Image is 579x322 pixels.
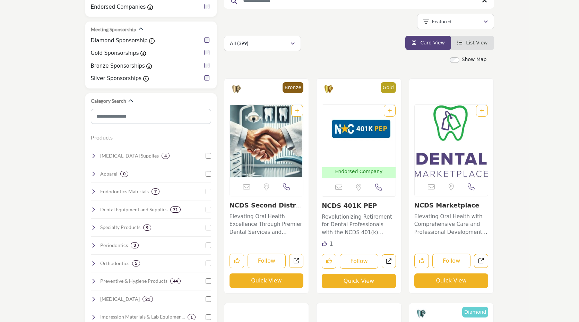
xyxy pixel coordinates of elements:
button: Follow [432,254,471,268]
b: 0 [123,171,126,176]
img: NCDS 401K PEP [322,105,396,167]
p: All (399) [230,40,248,47]
a: Add To List [388,108,392,113]
a: NCDS Second District... [230,202,302,217]
h4: Periodontics: Products for gum health, including scalers, regenerative materials, and treatment s... [100,242,128,249]
b: 44 [173,279,178,283]
a: Open ncds-401k-pep in new tab [382,254,396,269]
a: Open Listing in new tab [415,105,488,178]
input: Gold Sponsorships checkbox [204,50,209,55]
div: 0 Results For Apparel [120,171,128,177]
a: Elevating Oral Health with Comprehensive Care and Professional Development Solutions Nationwide A... [414,211,489,236]
div: 21 Results For Prosthodontics [142,296,153,302]
p: Elevating Oral Health Excellence Through Premier Dental Services and Professional Development Spe... [230,213,304,236]
input: Select Apparel checkbox [206,171,211,177]
h3: NCDS 401K PEP [322,202,396,210]
b: 9 [146,225,148,230]
label: Silver Sponsorships [91,75,142,83]
label: Bronze Sponsorships [91,62,145,70]
li: Card View [405,36,451,50]
button: Follow [248,254,286,268]
p: Featured [432,18,451,25]
b: 7 [154,189,157,194]
h4: Specialty Products: Unique or advanced dental products tailored to specific needs and treatments. [100,224,140,231]
input: Silver Sponsorships checkbox [204,75,209,80]
b: 3 [133,243,136,248]
h4: Apparel: Clothing and uniforms for dental professionals. [100,170,118,177]
a: Open ncds-marketplace in new tab [474,254,488,268]
button: Quick View [322,274,396,288]
div: 5 Results For Orthodontics [132,260,140,266]
label: Endorsed Companies [91,3,146,11]
h3: NCDS Marketplace [414,202,489,209]
input: Search Category [91,109,211,124]
a: Revolutionizing Retirement for Dental Professionals with the NCDS 401(k) Pooled Employer Plan As ... [322,211,396,237]
img: Diamond Sponsorship Badge Icon [416,308,426,319]
input: Endorsed Companies checkbox [204,4,209,9]
h2: Category Search [91,98,126,104]
img: NCDS Marketplace [415,105,488,178]
label: Gold Sponsorships [91,49,139,57]
img: Gold Sponsorships Badge Icon [323,84,334,94]
input: Select Specialty Products checkbox [206,225,211,230]
input: Select Prosthodontics checkbox [206,296,211,302]
a: Add To List [295,108,299,113]
p: Elevating Oral Health with Comprehensive Care and Professional Development Solutions Nationwide A... [414,213,489,236]
button: Like listing [230,254,244,268]
a: Open Listing in new tab [322,105,396,178]
h4: Preventive & Hygiene Products: Fluorides, sealants, toothbrushes, and oral health maintenance pro... [100,278,167,285]
b: 4 [164,153,167,158]
img: Bronze Sponsorships Badge Icon [231,84,242,94]
a: View List [457,40,488,45]
span: List View [466,40,487,45]
a: Open ncds-second-district in new tab [289,254,303,268]
label: Show Map [462,56,487,63]
h3: NCDS Second District [230,202,304,209]
div: 9 Results For Specialty Products [143,224,151,231]
i: Like [322,241,327,246]
div: 1 Results For Impression Materials & Lab Equipment [188,314,196,320]
div: 7 Results For Endodontics Materials [152,188,159,195]
input: Select Oral Surgery Supplies checkbox [206,153,211,159]
button: All (399) [224,36,301,51]
b: 1 [190,315,193,320]
a: NCDS Marketplace [414,202,479,209]
input: Select Orthodontics checkbox [206,261,211,266]
p: Endorsed Company [335,168,383,175]
span: Card View [420,40,444,45]
button: Follow [340,254,378,269]
h2: Meeting Sponsorship [91,26,136,33]
input: Select Periodontics checkbox [206,243,211,248]
p: Revolutionizing Retirement for Dental Professionals with the NCDS 401(k) Pooled Employer Plan As ... [322,213,396,237]
img: NCDS Second District [230,105,303,178]
h4: Oral Surgery Supplies: Instruments and materials for surgical procedures, extractions, and bone g... [100,152,159,159]
div: 3 Results For Periodontics [131,242,139,248]
div: 44 Results For Preventive & Hygiene Products [170,278,181,284]
h4: Endodontics Materials: Supplies for root canal treatments, including sealers, files, and obturati... [100,188,149,195]
a: Open Listing in new tab [230,105,303,178]
b: 21 [145,297,150,302]
div: 71 Results For Dental Equipment and Supplies [170,206,181,213]
a: View Card [412,40,445,45]
button: Quick View [414,273,489,288]
b: 71 [173,207,178,212]
label: Diamond Sponsorship [91,37,148,45]
span: 1 [330,241,333,247]
h4: Dental Equipment and Supplies: Essential dental chairs, lights, suction devices, and other clinic... [100,206,167,213]
button: Products [91,133,113,142]
button: Featured [417,14,494,29]
b: 5 [135,261,137,266]
h4: Orthodontics: Brackets, wires, aligners, and tools for correcting dental misalignments. [100,260,129,267]
p: Diamond [464,308,486,316]
p: Bronze [285,84,301,91]
p: Gold [383,84,394,91]
input: Diamond Sponsorship checkbox [204,37,209,43]
button: Like listing [414,254,429,268]
a: NCDS 401K PEP [322,202,377,209]
li: List View [451,36,494,50]
a: Add To List [480,108,484,113]
button: Quick View [230,273,304,288]
input: Select Preventive & Hygiene Products checkbox [206,278,211,284]
input: Select Dental Equipment and Supplies checkbox [206,207,211,212]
